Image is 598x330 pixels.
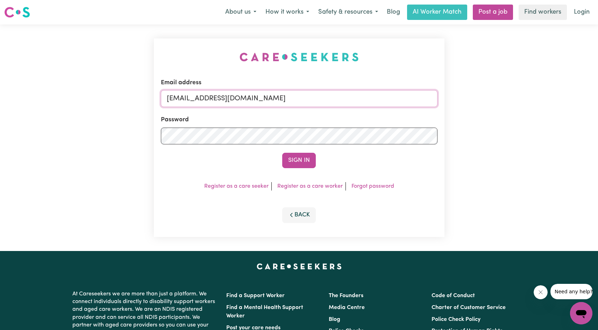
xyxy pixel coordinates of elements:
[277,184,343,189] a: Register as a care worker
[4,5,42,10] span: Need any help?
[534,285,548,299] iframe: Close message
[261,5,314,20] button: How it works
[257,264,342,269] a: Careseekers home page
[161,115,189,124] label: Password
[519,5,567,20] a: Find workers
[432,305,506,310] a: Charter of Customer Service
[570,5,594,20] a: Login
[226,305,303,319] a: Find a Mental Health Support Worker
[383,5,404,20] a: Blog
[570,302,592,324] iframe: Button to launch messaging window
[226,293,285,299] a: Find a Support Worker
[4,6,30,19] img: Careseekers logo
[161,90,437,107] input: Email address
[550,284,592,299] iframe: Message from company
[221,5,261,20] button: About us
[432,317,480,322] a: Police Check Policy
[161,78,201,87] label: Email address
[282,153,316,168] button: Sign In
[329,305,365,310] a: Media Centre
[314,5,383,20] button: Safety & resources
[407,5,467,20] a: AI Worker Match
[329,293,363,299] a: The Founders
[282,207,316,223] button: Back
[473,5,513,20] a: Post a job
[329,317,340,322] a: Blog
[204,184,269,189] a: Register as a care seeker
[351,184,394,189] a: Forgot password
[4,4,30,20] a: Careseekers logo
[432,293,475,299] a: Code of Conduct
